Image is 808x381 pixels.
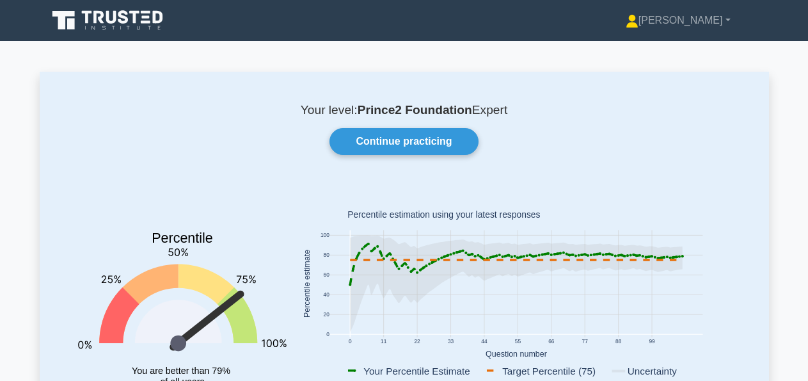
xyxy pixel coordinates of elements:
[447,338,454,345] text: 33
[329,128,478,155] a: Continue practicing
[582,338,588,345] text: 77
[323,312,329,318] text: 20
[348,338,351,345] text: 0
[323,292,329,298] text: 40
[323,272,329,279] text: 60
[595,8,761,33] a: [PERSON_NAME]
[323,252,329,259] text: 80
[486,350,547,359] text: Question number
[303,250,312,318] text: Percentile estimate
[615,338,622,345] text: 88
[358,103,472,117] b: Prince2 Foundation
[414,338,420,345] text: 22
[152,231,213,246] text: Percentile
[481,338,487,345] text: 44
[70,102,738,118] p: Your level: Expert
[649,338,655,345] text: 99
[548,338,555,345] text: 66
[132,366,230,376] tspan: You are better than 79%
[347,210,540,220] text: Percentile estimation using your latest responses
[320,232,329,239] text: 100
[381,338,387,345] text: 11
[326,332,329,338] text: 0
[514,338,521,345] text: 55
